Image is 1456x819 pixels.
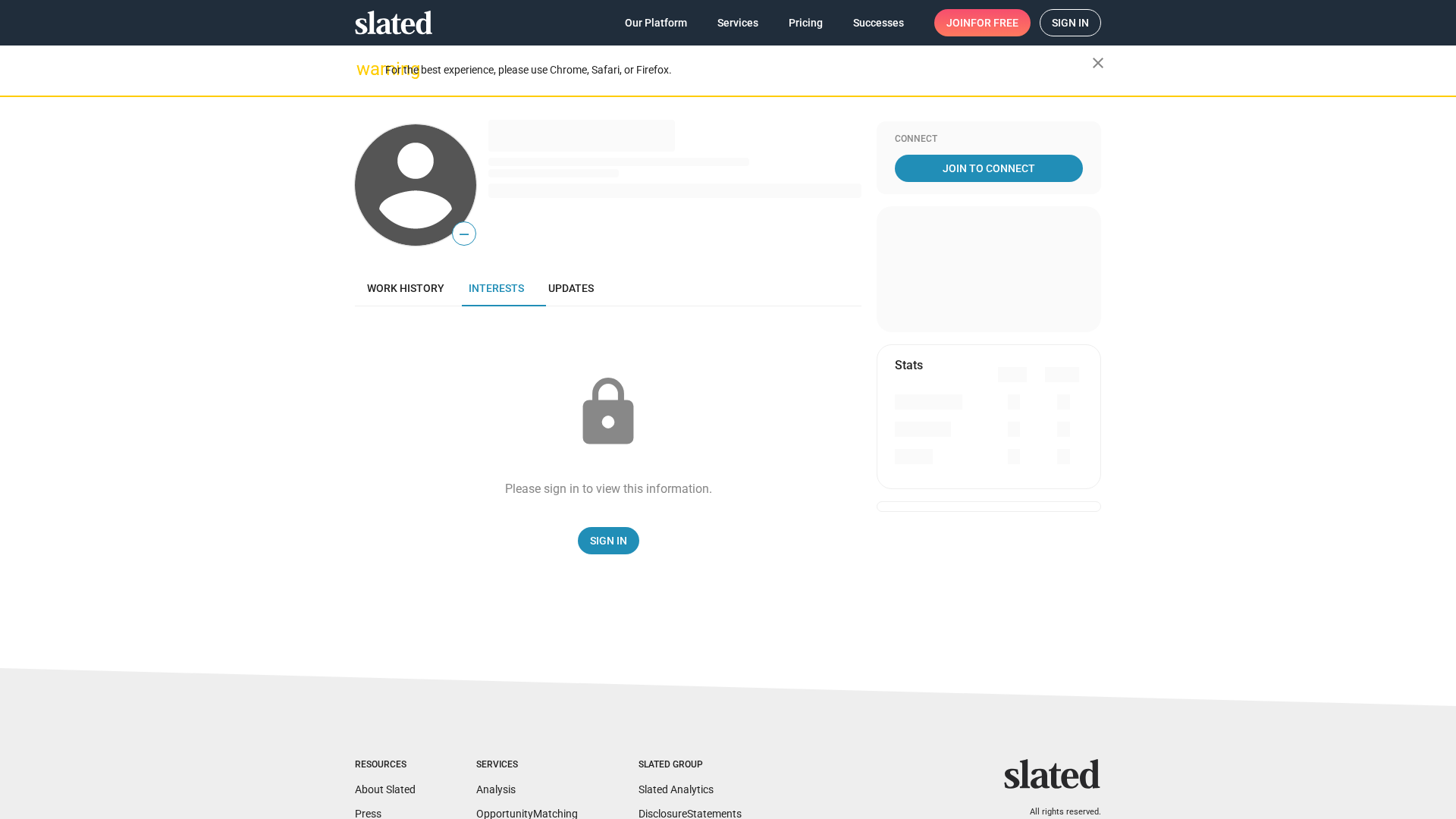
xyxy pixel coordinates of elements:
[1052,10,1089,36] span: Sign in
[895,155,1083,182] a: Join To Connect
[469,282,524,294] span: Interests
[355,270,457,306] a: Work history
[1089,54,1107,72] mat-icon: close
[613,9,699,36] a: Our Platform
[548,282,594,294] span: Updates
[476,783,516,795] a: Analysis
[898,155,1080,182] span: Join To Connect
[717,9,758,36] span: Services
[895,357,923,373] mat-card-title: Stats
[356,60,375,78] mat-icon: warning
[946,9,1018,36] span: Join
[789,9,823,36] span: Pricing
[590,527,627,554] span: Sign In
[853,9,904,36] span: Successes
[570,375,646,450] mat-icon: lock
[367,282,444,294] span: Work history
[457,270,536,306] a: Interests
[355,783,416,795] a: About Slated
[1040,9,1101,36] a: Sign in
[934,9,1031,36] a: Joinfor free
[705,9,770,36] a: Services
[639,759,742,771] div: Slated Group
[895,133,1083,146] div: Connect
[578,527,639,554] a: Sign In
[505,481,712,497] div: Please sign in to view this information.
[385,60,1092,80] div: For the best experience, please use Chrome, Safari, or Firefox.
[355,759,416,771] div: Resources
[639,783,714,795] a: Slated Analytics
[476,759,578,771] div: Services
[971,9,1018,36] span: for free
[625,9,687,36] span: Our Platform
[777,9,835,36] a: Pricing
[841,9,916,36] a: Successes
[453,224,475,244] span: —
[536,270,606,306] a: Updates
